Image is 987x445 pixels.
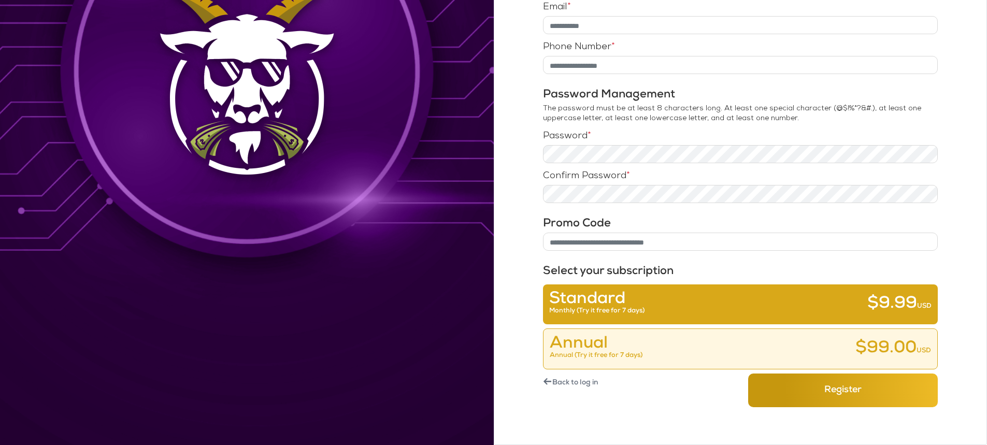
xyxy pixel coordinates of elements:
label: Email [543,3,571,12]
span: $99.00 [855,340,917,357]
a: ←Back to log in [543,374,733,393]
label: Phone Number [543,42,615,52]
span: Annual (Try it free for 7 days) [550,352,642,359]
label: Password [543,132,591,141]
span: ← [543,376,552,391]
span: USD [917,303,932,310]
p: The password must be at least 8 characters long. At least one special character (@$!%*?&#.), at l... [543,104,938,123]
label: Confirm Password [543,171,630,181]
button: Register [748,374,938,407]
span: USD [917,348,931,354]
h3: Promo Code [543,216,938,233]
button: StandardMonthly (Try it free for 7 days)$9.99USD [543,284,938,324]
h3: Password Management [543,87,938,104]
span: Monthly (Try it free for 7 days) [549,308,645,314]
button: AnnualAnnual (Try it free for 7 days)$99.00USD [543,328,938,369]
h3: Select your subscription [543,263,938,280]
span: Standard [549,294,645,305]
span: Annual [550,338,642,350]
span: $9.99 [867,296,917,312]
